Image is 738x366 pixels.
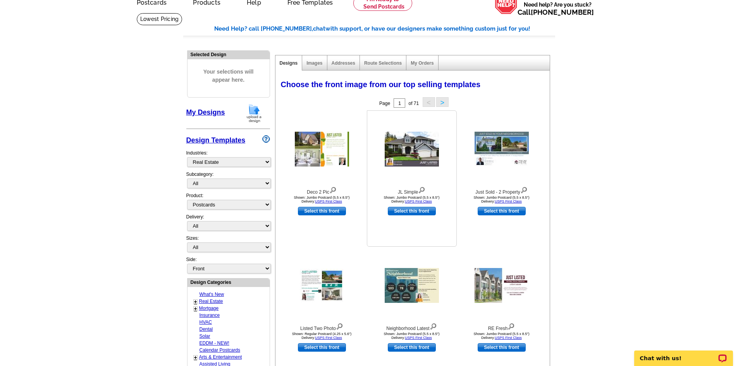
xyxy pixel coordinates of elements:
[186,108,225,116] a: My Designs
[199,306,219,311] a: Mortgage
[200,333,210,339] a: Solar
[295,132,349,167] img: Deco 2 Pic
[200,292,224,297] a: What's New
[436,97,449,107] button: >
[279,185,365,196] div: Deco 2 Pic
[186,146,270,171] div: Industries:
[478,343,526,352] a: use this design
[475,268,529,303] img: RE Fresh
[411,60,434,66] a: My Orders
[388,343,436,352] a: use this design
[423,97,435,107] button: <
[188,51,270,58] div: Selected Design
[369,321,454,332] div: Neighborhood Latest
[520,185,528,194] img: view design details
[279,321,365,332] div: Listed Two Photo
[313,25,325,32] span: chat
[186,171,270,192] div: Subcategory:
[200,320,212,325] a: HVAC
[315,336,342,340] a: USPS First Class
[430,321,437,330] img: view design details
[186,136,246,144] a: Design Templates
[200,347,240,353] a: Calendar Postcards
[385,132,439,167] img: JL Simple
[281,80,481,89] span: Choose the front image from our top selling templates
[336,321,343,330] img: view design details
[369,185,454,196] div: JL Simple
[379,101,390,106] span: Page
[459,185,544,196] div: Just Sold - 2 Property
[200,313,220,318] a: Insurance
[495,336,522,340] a: USPS First Class
[306,60,322,66] a: Images
[478,207,526,215] a: use this design
[518,8,594,16] span: Call
[388,207,436,215] a: use this design
[279,332,365,340] div: Shown: Regular Postcard (4.25 x 5.6") Delivery:
[418,185,425,194] img: view design details
[459,332,544,340] div: Shown: Jumbo Postcard (5.5 x 8.5") Delivery:
[408,101,419,106] span: of 71
[194,299,197,305] a: +
[518,1,598,16] span: Need help? Are you stuck?
[459,321,544,332] div: RE Fresh
[199,354,242,360] a: Arts & Entertainment
[364,60,402,66] a: Route Selections
[459,196,544,203] div: Shown: Jumbo Postcard (5.5 x 8.5") Delivery:
[369,196,454,203] div: Shown: Jumbo Postcard (5.5 x 8.5") Delivery:
[200,340,229,346] a: EDDM - NEW!
[194,306,197,312] a: +
[507,321,515,330] img: view design details
[315,199,342,203] a: USPS First Class
[186,192,270,213] div: Product:
[186,213,270,235] div: Delivery:
[385,268,439,303] img: Neighborhood Latest
[199,299,223,304] a: Real Estate
[332,60,355,66] a: Addresses
[214,24,555,33] div: Need Help? call [PHONE_NUMBER], with support, or have our designers make something custom just fo...
[329,185,337,194] img: view design details
[280,60,298,66] a: Designs
[279,196,365,203] div: Shown: Jumbo Postcard (5.5 x 8.5") Delivery:
[298,207,346,215] a: use this design
[475,132,529,167] img: Just Sold - 2 Property
[298,343,346,352] a: use this design
[193,60,264,92] span: Your selections will appear here.
[531,8,594,16] a: [PHONE_NUMBER]
[194,354,197,361] a: +
[405,199,432,203] a: USPS First Class
[188,278,270,286] div: Design Categories
[405,336,432,340] a: USPS First Class
[262,135,270,143] img: design-wizard-help-icon.png
[200,326,213,332] a: Dental
[244,103,264,123] img: upload-design
[186,256,270,274] div: Side:
[300,269,344,302] img: Listed Two Photo
[186,235,270,256] div: Sizes:
[369,332,454,340] div: Shown: Jumbo Postcard (5.5 x 8.5") Delivery:
[629,342,738,366] iframe: LiveChat chat widget
[495,199,522,203] a: USPS First Class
